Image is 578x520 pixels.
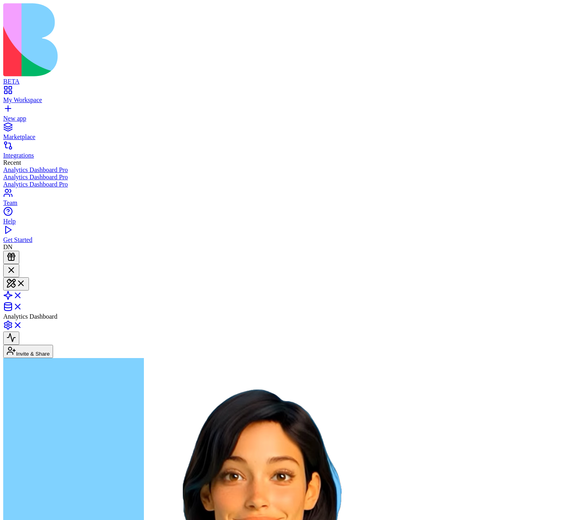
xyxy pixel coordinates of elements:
[3,89,575,104] a: My Workspace
[3,78,575,85] div: BETA
[3,192,575,207] a: Team
[3,313,57,320] span: Analytics Dashboard
[3,218,575,225] div: Help
[3,115,575,122] div: New app
[3,181,575,188] a: Analytics Dashboard Pro
[3,152,575,159] div: Integrations
[3,166,575,174] a: Analytics Dashboard Pro
[3,174,575,181] a: Analytics Dashboard Pro
[3,126,575,141] a: Marketplace
[3,244,12,250] span: DN
[3,199,575,207] div: Team
[3,3,326,76] img: logo
[3,96,575,104] div: My Workspace
[3,211,575,225] a: Help
[3,159,21,166] span: Recent
[3,108,575,122] a: New app
[3,345,53,358] button: Invite & Share
[3,133,575,141] div: Marketplace
[3,236,575,244] div: Get Started
[3,145,575,159] a: Integrations
[3,229,575,244] a: Get Started
[3,71,575,85] a: BETA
